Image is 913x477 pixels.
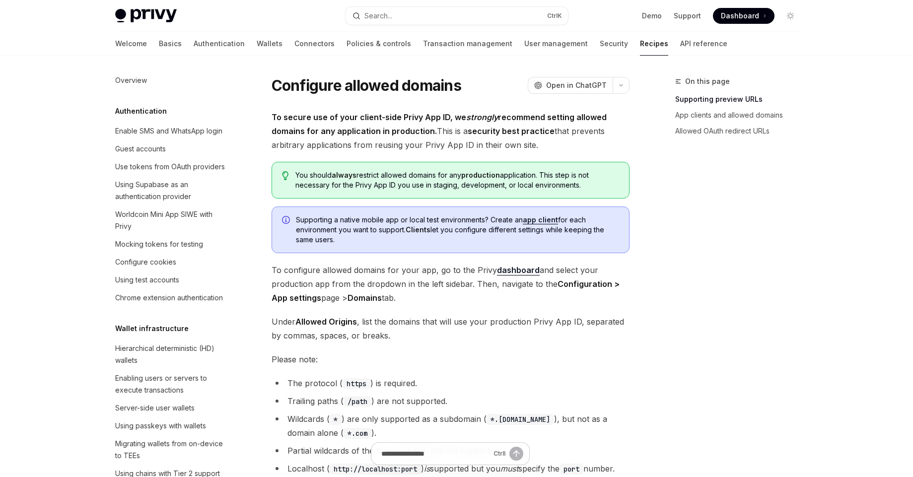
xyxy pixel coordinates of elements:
a: Recipes [640,32,668,56]
strong: Clients [406,225,430,234]
div: Migrating wallets from on-device to TEEs [115,438,228,462]
button: Toggle dark mode [782,8,798,24]
h5: Authentication [115,105,167,117]
code: https [343,378,370,389]
code: /path [344,396,371,407]
em: strongly [466,112,498,122]
a: Overview [107,71,234,89]
div: Enable SMS and WhatsApp login [115,125,222,137]
a: Demo [642,11,662,21]
a: Basics [159,32,182,56]
div: Using test accounts [115,274,179,286]
span: To configure allowed domains for your app, go to the Privy and select your production app from th... [272,263,630,305]
a: Mocking tokens for testing [107,235,234,253]
a: Using Supabase as an authentication provider [107,176,234,205]
div: Server-side user wallets [115,402,195,414]
h5: Wallet infrastructure [115,323,189,335]
code: *.[DOMAIN_NAME] [487,414,554,425]
a: app client [523,215,558,224]
a: Guest accounts [107,140,234,158]
a: Migrating wallets from on-device to TEEs [107,435,234,465]
span: Please note: [272,352,630,366]
span: This is a that prevents arbitrary applications from reusing your Privy App ID in their own site. [272,110,630,152]
a: Dashboard [713,8,774,24]
strong: security best practice [468,126,555,136]
button: Open search [346,7,568,25]
a: Policies & controls [347,32,411,56]
strong: Domains [348,293,382,303]
div: Overview [115,74,147,86]
button: Open in ChatGPT [528,77,613,94]
span: Under , list the domains that will use your production Privy App ID, separated by commas, spaces,... [272,315,630,342]
a: Support [674,11,701,21]
a: Using test accounts [107,271,234,289]
a: App clients and allowed domains [675,107,806,123]
span: Dashboard [721,11,759,21]
span: You should restrict allowed domains for any application. This step is not necessary for the Privy... [295,170,619,190]
strong: Allowed Origins [295,317,357,327]
span: Supporting a native mobile app or local test environments? Create an for each environment you wan... [296,215,619,245]
a: Connectors [294,32,335,56]
strong: dashboard [497,265,540,275]
a: Enable SMS and WhatsApp login [107,122,234,140]
a: Supporting preview URLs [675,91,806,107]
strong: To secure use of your client-side Privy App ID, we recommend setting allowed domains for any appl... [272,112,607,136]
div: Hierarchical deterministic (HD) wallets [115,342,228,366]
a: dashboard [497,265,540,275]
strong: production [461,171,500,179]
div: Using passkeys with wallets [115,420,206,432]
div: Worldcoin Mini App SIWE with Privy [115,208,228,232]
a: API reference [680,32,727,56]
a: Wallets [257,32,282,56]
svg: Info [282,216,292,226]
div: Configure cookies [115,256,176,268]
a: Hierarchical deterministic (HD) wallets [107,340,234,369]
a: Server-side user wallets [107,399,234,417]
a: User management [524,32,588,56]
a: Chrome extension authentication [107,289,234,307]
div: Chrome extension authentication [115,292,223,304]
span: Ctrl K [547,12,562,20]
a: Worldcoin Mini App SIWE with Privy [107,205,234,235]
span: On this page [685,75,730,87]
code: *.com [344,428,371,439]
strong: always [332,171,356,179]
div: Search... [364,10,392,22]
input: Ask a question... [381,443,490,465]
div: Using Supabase as an authentication provider [115,179,228,203]
div: Guest accounts [115,143,166,155]
h1: Configure allowed domains [272,76,461,94]
img: light logo [115,9,177,23]
li: The protocol ( ) is required. [272,376,630,390]
button: Send message [509,447,523,461]
a: Using passkeys with wallets [107,417,234,435]
a: Security [600,32,628,56]
a: Enabling users or servers to execute transactions [107,369,234,399]
div: Mocking tokens for testing [115,238,203,250]
span: Open in ChatGPT [546,80,607,90]
svg: Tip [282,171,289,180]
a: Welcome [115,32,147,56]
li: Wildcards ( ) are only supported as a subdomain ( ), but not as a domain alone ( ). [272,412,630,440]
a: Use tokens from OAuth providers [107,158,234,176]
a: Configure cookies [107,253,234,271]
div: Enabling users or servers to execute transactions [115,372,228,396]
a: Authentication [194,32,245,56]
li: Trailing paths ( ) are not supported. [272,394,630,408]
a: Transaction management [423,32,512,56]
div: Use tokens from OAuth providers [115,161,225,173]
a: Allowed OAuth redirect URLs [675,123,806,139]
